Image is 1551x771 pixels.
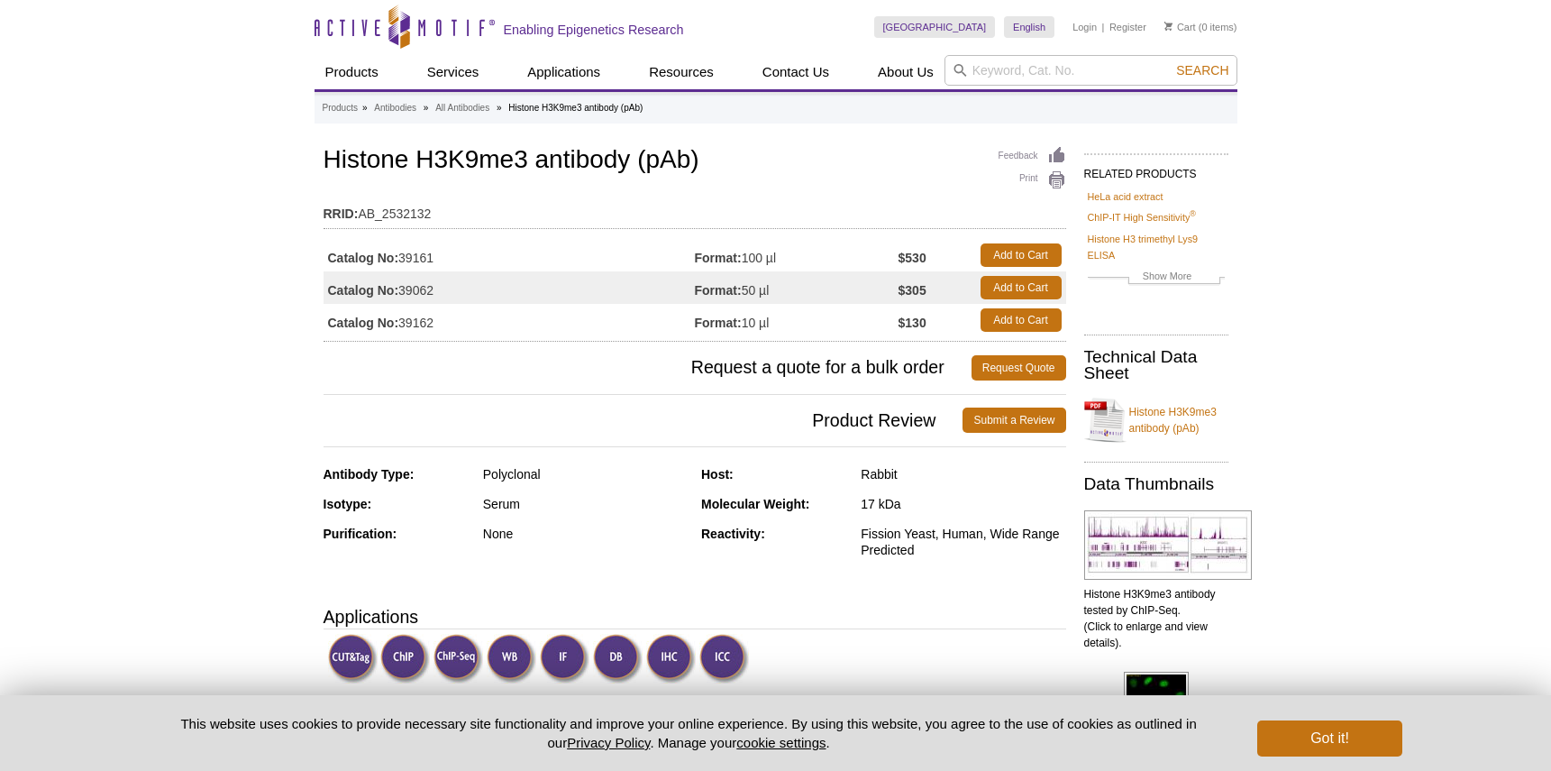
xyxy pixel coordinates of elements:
a: Login [1072,21,1097,33]
strong: Catalog No: [328,315,399,331]
img: Histone H3K9me3 antibody tested by ChIP-Seq. [1084,510,1252,580]
a: Show More [1088,268,1225,289]
h2: Data Thumbnails [1084,476,1228,492]
img: CUT&Tag Validated [328,634,378,684]
a: Products [315,55,389,89]
strong: Purification: [324,527,397,541]
div: None [483,526,688,542]
li: Histone H3K9me3 antibody (pAb) [508,103,643,113]
sup: ® [1190,210,1196,219]
td: 100 µl [695,239,899,271]
img: ChIP Validated [380,634,430,684]
td: 50 µl [695,271,899,304]
li: » [424,103,429,113]
img: Immunocytochemistry Validated [699,634,749,684]
strong: $305 [899,282,926,298]
span: Request a quote for a bulk order [324,355,972,381]
strong: Format: [695,315,742,331]
strong: Format: [695,282,742,298]
strong: Catalog No: [328,282,399,298]
img: Immunofluorescence Validated [540,634,589,684]
a: Privacy Policy [567,735,650,750]
li: » [497,103,502,113]
p: Histone H3K9me3 antibody tested by ChIP-Seq. (Click to enlarge and view details). [1084,586,1228,651]
li: » [362,103,368,113]
div: 17 kDa [861,496,1065,512]
img: Dot Blot Validated [593,634,643,684]
a: Feedback [999,146,1066,166]
img: ChIP-Seq Validated [433,634,483,684]
a: Request Quote [972,355,1066,381]
a: English [1004,16,1054,38]
a: Contact Us [752,55,840,89]
h3: Applications [324,603,1066,630]
td: 10 µl [695,304,899,336]
strong: Host: [701,467,734,482]
a: Cart [1164,21,1196,33]
a: HeLa acid extract [1088,188,1163,205]
strong: Molecular Weight: [701,497,809,511]
td: 39161 [324,239,695,271]
a: Products [323,100,358,116]
a: Resources [638,55,725,89]
button: Search [1171,62,1234,78]
strong: Isotype: [324,497,372,511]
td: AB_2532132 [324,195,1066,224]
a: ChIP-IT High Sensitivity® [1088,209,1196,225]
img: Western Blot Validated [487,634,536,684]
a: Antibodies [374,100,416,116]
a: Add to Cart [981,308,1062,332]
a: Applications [516,55,611,89]
a: Print [999,170,1066,190]
div: Polyclonal [483,466,688,482]
h2: Enabling Epigenetics Research [504,22,684,38]
td: 39162 [324,304,695,336]
li: | [1102,16,1105,38]
h2: Technical Data Sheet [1084,349,1228,381]
a: Add to Cart [981,243,1062,267]
strong: Antibody Type: [324,467,415,482]
a: Histone H3 trimethyl Lys9 ELISA [1088,231,1225,263]
strong: Format: [695,250,742,266]
li: (0 items) [1164,16,1237,38]
strong: $530 [899,250,926,266]
a: [GEOGRAPHIC_DATA] [874,16,996,38]
img: Immunohistochemistry Validated [646,634,696,684]
div: Serum [483,496,688,512]
strong: RRID: [324,206,359,222]
strong: Reactivity: [701,527,765,541]
a: Submit a Review [963,408,1065,433]
a: About Us [867,55,944,89]
img: Your Cart [1164,22,1172,31]
strong: $130 [899,315,926,331]
td: 39062 [324,271,695,304]
a: All Antibodies [435,100,489,116]
div: Rabbit [861,466,1065,482]
h2: RELATED PRODUCTS [1084,153,1228,186]
button: Got it! [1257,721,1401,757]
p: This website uses cookies to provide necessary site functionality and improve your online experie... [150,714,1228,752]
span: Search [1176,63,1228,78]
div: Fission Yeast, Human, Wide Range Predicted [861,526,1065,558]
a: Histone H3K9me3 antibody (pAb) [1084,393,1228,447]
button: cookie settings [736,735,826,750]
a: Services [416,55,490,89]
a: Register [1109,21,1146,33]
a: Add to Cart [981,276,1062,299]
input: Keyword, Cat. No. [944,55,1237,86]
strong: Catalog No: [328,250,399,266]
h1: Histone H3K9me3 antibody (pAb) [324,146,1066,177]
span: Product Review [324,408,963,433]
